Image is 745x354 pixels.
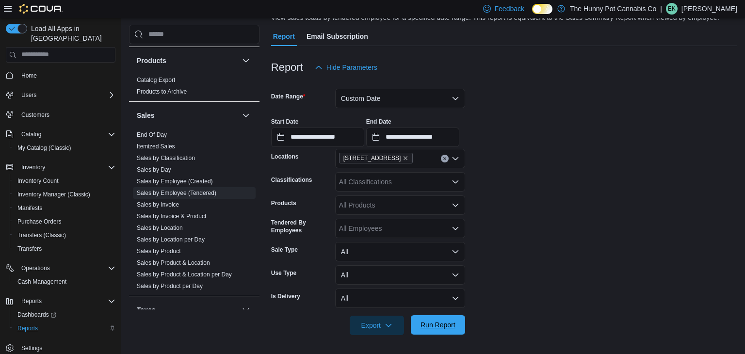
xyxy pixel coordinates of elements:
a: Sales by Day [137,166,171,173]
span: Inventory Count [14,175,115,187]
label: Classifications [271,176,312,184]
button: Products [137,55,238,65]
p: [PERSON_NAME] [681,3,737,15]
a: Sales by Product & Location [137,259,210,266]
a: Sales by Location per Day [137,236,205,242]
span: End Of Day [137,130,167,138]
span: Sales by Location [137,224,183,231]
label: Products [271,199,296,207]
h3: Report [271,62,303,73]
span: My Catalog (Classic) [14,142,115,154]
button: Open list of options [452,201,459,209]
button: Open list of options [452,225,459,232]
span: Manifests [14,202,115,214]
a: Catalog Export [137,76,175,83]
button: All [335,289,465,308]
a: Products to Archive [137,88,187,95]
a: Sales by Product [137,247,181,254]
button: All [335,242,465,261]
button: Sales [137,110,238,120]
span: Reports [17,324,38,332]
span: Sales by Product & Location per Day [137,270,232,278]
span: Inventory [17,161,115,173]
span: Reports [17,295,115,307]
span: Operations [17,262,115,274]
button: Cash Management [10,275,119,289]
span: Home [17,69,115,81]
span: 2591 Yonge St [339,153,413,163]
label: Is Delivery [271,292,300,300]
a: Dashboards [14,309,60,321]
span: Inventory Manager (Classic) [17,191,90,198]
button: Catalog [17,129,45,140]
span: Hide Parameters [326,63,377,72]
span: Transfers [17,245,42,253]
button: Catalog [2,128,119,141]
span: Settings [17,342,115,354]
span: Reports [14,322,115,334]
span: Settings [21,344,42,352]
span: Sales by Product per Day [137,282,203,290]
h3: Products [137,55,166,65]
button: Users [17,89,40,101]
span: Run Report [421,320,455,330]
button: Taxes [240,304,252,315]
span: Export [356,316,398,335]
span: Load All Apps in [GEOGRAPHIC_DATA] [27,24,115,43]
a: Cash Management [14,276,70,288]
p: The Hunny Pot Cannabis Co [570,3,656,15]
label: End Date [366,118,391,126]
button: Taxes [137,305,238,314]
span: Cash Management [17,278,66,286]
input: Press the down key to open a popover containing a calendar. [271,128,364,147]
a: End Of Day [137,131,167,138]
button: Remove 2591 Yonge St from selection in this group [403,155,408,161]
button: Custom Date [335,89,465,108]
span: Inventory Manager (Classic) [14,189,115,200]
button: My Catalog (Classic) [10,141,119,155]
input: Press the down key to open a popover containing a calendar. [366,128,459,147]
button: Operations [17,262,54,274]
a: Sales by Classification [137,154,195,161]
label: Start Date [271,118,299,126]
button: Manifests [10,201,119,215]
a: Sales by Employee (Tendered) [137,189,216,196]
span: Products to Archive [137,87,187,95]
button: Reports [17,295,46,307]
img: Cova [19,4,63,14]
span: Sales by Product & Location [137,258,210,266]
a: Settings [17,342,46,354]
button: Users [2,88,119,102]
button: Transfers [10,242,119,256]
span: Cash Management [14,276,115,288]
p: | [660,3,662,15]
span: Dashboards [14,309,115,321]
span: Sales by Invoice [137,200,179,208]
span: Sales by Employee (Created) [137,177,213,185]
button: Inventory Manager (Classic) [10,188,119,201]
a: Sales by Invoice [137,201,179,208]
a: Itemized Sales [137,143,175,149]
span: Itemized Sales [137,142,175,150]
button: Sales [240,109,252,121]
button: Inventory [17,161,49,173]
span: My Catalog (Classic) [17,144,71,152]
button: Open list of options [452,178,459,186]
span: Operations [21,264,50,272]
span: Manifests [17,204,42,212]
a: Sales by Location [137,224,183,231]
a: Sales by Invoice & Product [137,212,206,219]
button: Customers [2,108,119,122]
span: Inventory Count [17,177,59,185]
span: Dashboards [17,311,56,319]
button: Purchase Orders [10,215,119,228]
label: Sale Type [271,246,298,254]
button: Inventory [2,161,119,174]
span: Customers [21,111,49,119]
button: Open list of options [452,155,459,162]
span: Home [21,72,37,80]
button: Operations [2,261,119,275]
